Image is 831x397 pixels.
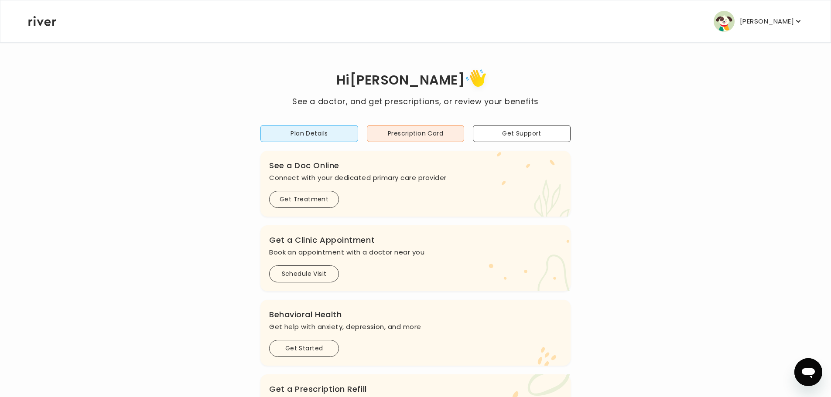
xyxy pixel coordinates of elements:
p: Get help with anxiety, depression, and more [269,321,562,333]
p: Book an appointment with a doctor near you [269,246,562,258]
h3: Behavioral Health [269,309,562,321]
button: Get Started [269,340,339,357]
button: Get Treatment [269,191,339,208]
button: user avatar[PERSON_NAME] [714,11,803,32]
p: Connect with your dedicated primary care provider [269,172,562,184]
h3: Get a Prescription Refill [269,383,562,395]
button: Plan Details [260,125,358,142]
iframe: Button to launch messaging window [794,358,822,386]
button: Schedule Visit [269,265,339,282]
p: [PERSON_NAME] [740,15,794,27]
h3: Get a Clinic Appointment [269,234,562,246]
button: Prescription Card [367,125,465,142]
h1: Hi [PERSON_NAME] [292,66,538,95]
h3: See a Doc Online [269,159,562,172]
img: user avatar [714,11,735,32]
button: Get Support [473,125,571,142]
p: See a doctor, and get prescriptions, or review your benefits [292,95,538,108]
